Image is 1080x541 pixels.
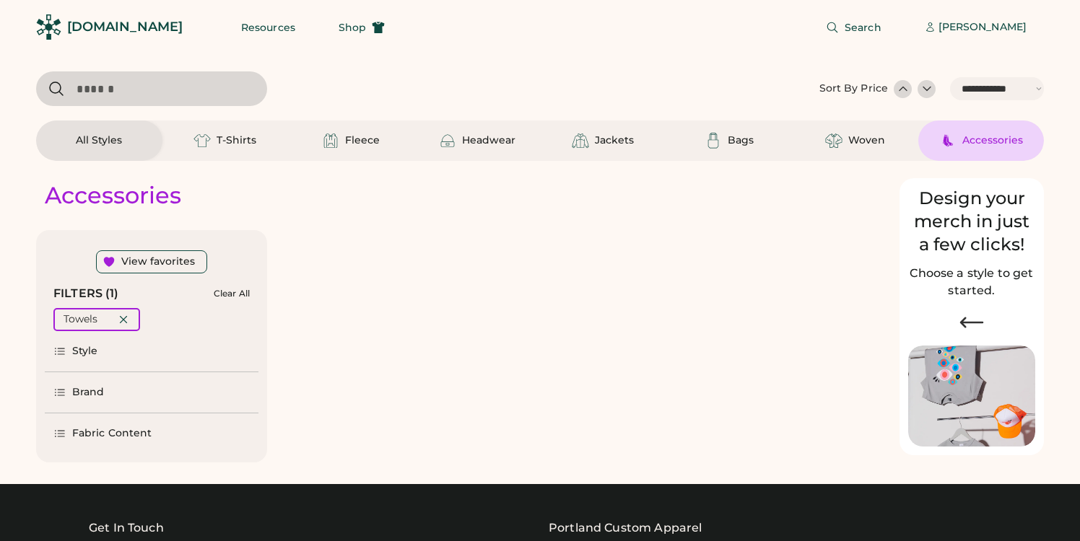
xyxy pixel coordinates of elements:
[939,20,1027,35] div: [PERSON_NAME]
[908,187,1035,256] div: Design your merch in just a few clicks!
[345,133,380,148] div: Fleece
[809,13,899,42] button: Search
[339,22,366,32] span: Shop
[53,285,119,302] div: FILTERS (1)
[908,346,1035,447] img: Image of Lisa Congdon Eye Print on T-Shirt and Hat
[64,312,97,327] div: Towels
[549,519,702,537] a: Portland Custom Apparel
[217,133,256,148] div: T-Shirts
[848,133,885,148] div: Woven
[939,132,957,149] img: Accessories Icon
[462,133,515,148] div: Headwear
[45,181,181,210] div: Accessories
[76,133,122,148] div: All Styles
[321,13,402,42] button: Shop
[322,132,339,149] img: Fleece Icon
[224,13,313,42] button: Resources
[72,385,105,400] div: Brand
[193,132,211,149] img: T-Shirts Icon
[121,255,195,269] div: View favorites
[845,22,881,32] span: Search
[214,289,250,299] div: Clear All
[36,14,61,40] img: Rendered Logo - Screens
[89,519,164,537] div: Get In Touch
[705,132,722,149] img: Bags Icon
[439,132,456,149] img: Headwear Icon
[72,344,98,359] div: Style
[595,133,634,148] div: Jackets
[572,132,589,149] img: Jackets Icon
[819,82,888,96] div: Sort By Price
[908,265,1035,299] h2: Choose a style to get started.
[72,426,152,441] div: Fabric Content
[962,133,1023,148] div: Accessories
[67,18,183,36] div: [DOMAIN_NAME]
[728,133,754,148] div: Bags
[825,132,842,149] img: Woven Icon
